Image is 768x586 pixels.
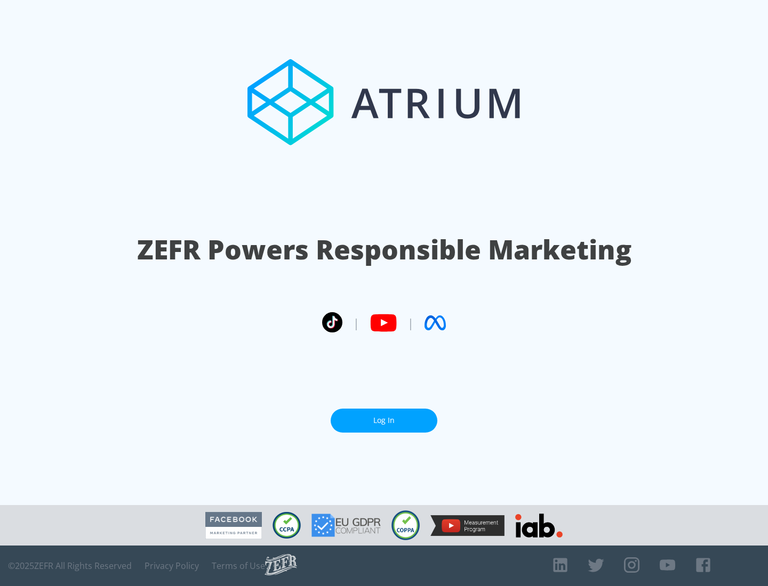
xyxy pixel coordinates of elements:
a: Log In [331,409,437,433]
span: © 2025 ZEFR All Rights Reserved [8,560,132,571]
span: | [407,315,414,331]
img: COPPA Compliant [391,510,420,540]
img: GDPR Compliant [311,514,381,537]
a: Terms of Use [212,560,265,571]
h1: ZEFR Powers Responsible Marketing [137,231,631,268]
a: Privacy Policy [145,560,199,571]
span: | [353,315,359,331]
img: Facebook Marketing Partner [205,512,262,539]
img: IAB [515,514,563,538]
img: YouTube Measurement Program [430,515,505,536]
img: CCPA Compliant [273,512,301,539]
